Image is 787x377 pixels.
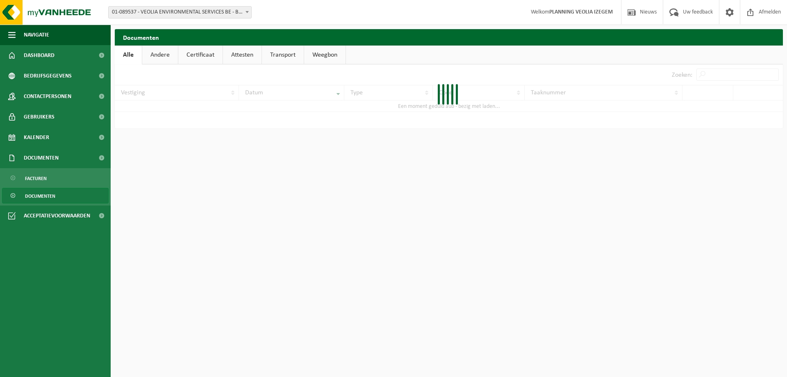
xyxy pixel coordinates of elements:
[24,66,72,86] span: Bedrijfsgegevens
[24,45,55,66] span: Dashboard
[2,170,109,186] a: Facturen
[115,29,783,45] h2: Documenten
[25,188,55,204] span: Documenten
[24,148,59,168] span: Documenten
[223,46,262,64] a: Attesten
[2,188,109,203] a: Documenten
[24,107,55,127] span: Gebruikers
[25,171,47,186] span: Facturen
[109,7,251,18] span: 01-089537 - VEOLIA ENVIRONMENTAL SERVICES BE - BEERSE
[115,46,142,64] a: Alle
[24,127,49,148] span: Kalender
[142,46,178,64] a: Andere
[304,46,346,64] a: Weegbon
[549,9,613,15] strong: PLANNING VEOLIA IZEGEM
[262,46,304,64] a: Transport
[24,25,49,45] span: Navigatie
[178,46,223,64] a: Certificaat
[24,86,71,107] span: Contactpersonen
[108,6,252,18] span: 01-089537 - VEOLIA ENVIRONMENTAL SERVICES BE - BEERSE
[24,206,90,226] span: Acceptatievoorwaarden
